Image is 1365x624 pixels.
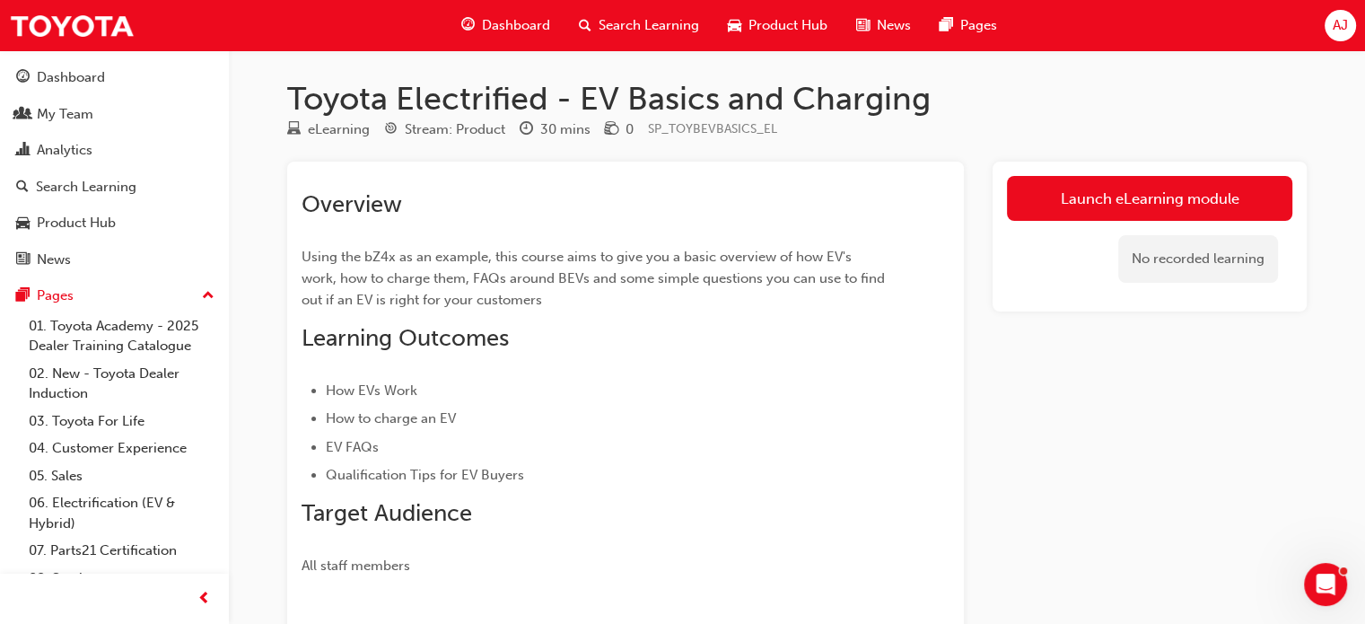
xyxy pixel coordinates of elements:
[326,410,456,426] span: How to charge an EV
[877,15,911,36] span: News
[7,243,222,277] a: News
[960,15,997,36] span: Pages
[37,213,116,233] div: Product Hub
[16,215,30,232] span: car-icon
[7,207,222,240] a: Product Hub
[7,171,222,204] a: Search Learning
[287,79,1307,119] h1: Toyota Electrified - EV Basics and Charging
[1304,563,1347,606] iframe: Intercom live chat
[7,279,222,312] button: Pages
[16,180,29,196] span: search-icon
[605,122,618,138] span: money-icon
[287,122,301,138] span: learningResourceType_ELEARNING-icon
[925,7,1011,44] a: pages-iconPages
[7,57,222,279] button: DashboardMy TeamAnalyticsSearch LearningProduct HubNews
[384,119,505,141] div: Stream
[16,252,30,268] span: news-icon
[37,286,74,306] div: Pages
[302,249,888,308] span: Using the bZ4x as an example, this course aims to give you a basic overview of how EV's work, how...
[16,107,30,123] span: people-icon
[1325,10,1356,41] button: AJ
[37,67,105,88] div: Dashboard
[461,14,475,37] span: guage-icon
[7,134,222,167] a: Analytics
[22,312,222,360] a: 01. Toyota Academy - 2025 Dealer Training Catalogue
[1333,15,1348,36] span: AJ
[302,190,402,218] span: Overview
[22,489,222,537] a: 06. Electrification (EV & Hybrid)
[202,285,214,308] span: up-icon
[728,14,741,37] span: car-icon
[540,119,591,140] div: 30 mins
[384,122,398,138] span: target-icon
[326,439,379,455] span: EV FAQs
[16,143,30,159] span: chart-icon
[287,119,370,141] div: Type
[16,288,30,304] span: pages-icon
[22,360,222,408] a: 02. New - Toyota Dealer Induction
[7,61,222,94] a: Dashboard
[37,250,71,270] div: News
[22,565,222,593] a: 08. Service
[36,177,136,198] div: Search Learning
[579,14,591,37] span: search-icon
[405,119,505,140] div: Stream: Product
[856,14,870,37] span: news-icon
[7,98,222,131] a: My Team
[326,467,524,483] span: Qualification Tips for EV Buyers
[599,15,699,36] span: Search Learning
[748,15,827,36] span: Product Hub
[9,5,135,46] img: Trak
[648,121,777,136] span: Learning resource code
[713,7,842,44] a: car-iconProduct Hub
[22,435,222,462] a: 04. Customer Experience
[308,119,370,140] div: eLearning
[626,119,634,140] div: 0
[520,119,591,141] div: Duration
[197,588,211,611] span: prev-icon
[940,14,953,37] span: pages-icon
[302,324,509,352] span: Learning Outcomes
[605,119,634,141] div: Price
[16,70,30,86] span: guage-icon
[447,7,564,44] a: guage-iconDashboard
[37,140,92,161] div: Analytics
[22,462,222,490] a: 05. Sales
[482,15,550,36] span: Dashboard
[22,537,222,565] a: 07. Parts21 Certification
[1118,235,1278,283] div: No recorded learning
[22,408,222,435] a: 03. Toyota For Life
[1007,176,1292,221] a: Launch eLearning module
[520,122,533,138] span: clock-icon
[564,7,713,44] a: search-iconSearch Learning
[37,104,93,125] div: My Team
[842,7,925,44] a: news-iconNews
[326,382,417,399] span: How EVs Work
[302,499,472,527] span: Target Audience
[302,558,410,574] span: All staff members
